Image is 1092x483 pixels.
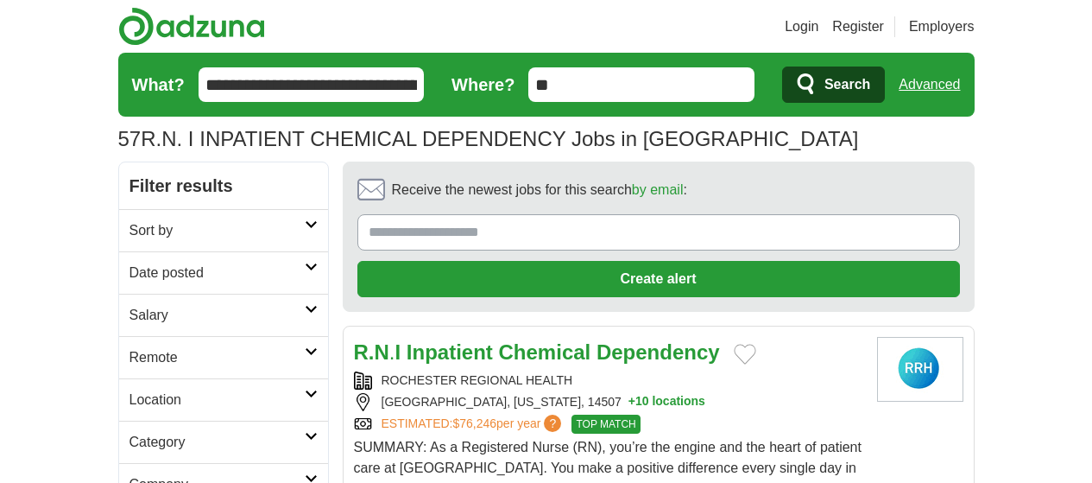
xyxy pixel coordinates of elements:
label: What? [132,72,185,98]
a: Employers [909,16,975,37]
h1: R.N. I INPATIENT CHEMICAL DEPENDENCY Jobs in [GEOGRAPHIC_DATA] [118,127,859,150]
h2: Remote [129,347,305,368]
a: Salary [119,294,328,336]
strong: R.N [354,340,389,364]
span: Search [824,67,870,102]
h2: Sort by [129,220,305,241]
h2: Filter results [119,162,328,209]
span: $76,246 [452,416,496,430]
img: Rochester Regional Health logo [877,337,963,402]
a: by email [632,182,684,197]
h2: Salary [129,305,305,326]
h2: Location [129,390,305,410]
span: + [628,393,635,411]
a: Login [785,16,818,37]
button: Add to favorite jobs [734,344,756,365]
img: Adzuna logo [118,7,265,46]
h2: Date posted [129,263,305,283]
a: Advanced [899,67,960,102]
span: ? [544,415,561,432]
a: Register [832,16,884,37]
strong: Chemical [499,340,591,364]
span: TOP MATCH [571,415,640,434]
a: ROCHESTER REGIONAL HEALTH [382,373,573,387]
span: 57 [118,124,142,155]
label: Where? [451,72,514,98]
div: [GEOGRAPHIC_DATA], [US_STATE], 14507 [354,393,863,411]
strong: Dependency [596,340,720,364]
span: Receive the newest jobs for this search : [392,180,687,200]
a: Sort by [119,209,328,251]
button: Search [782,67,885,103]
a: R.N.I Inpatient Chemical Dependency [354,340,720,364]
button: Create alert [357,261,960,297]
a: Remote [119,336,328,378]
a: ESTIMATED:$76,246per year? [382,415,565,434]
a: Category [119,421,328,463]
a: Location [119,378,328,421]
strong: Inpatient [407,340,493,364]
h2: Category [129,432,305,453]
button: +10 locations [628,393,705,411]
strong: I [395,340,401,364]
a: Date posted [119,251,328,294]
